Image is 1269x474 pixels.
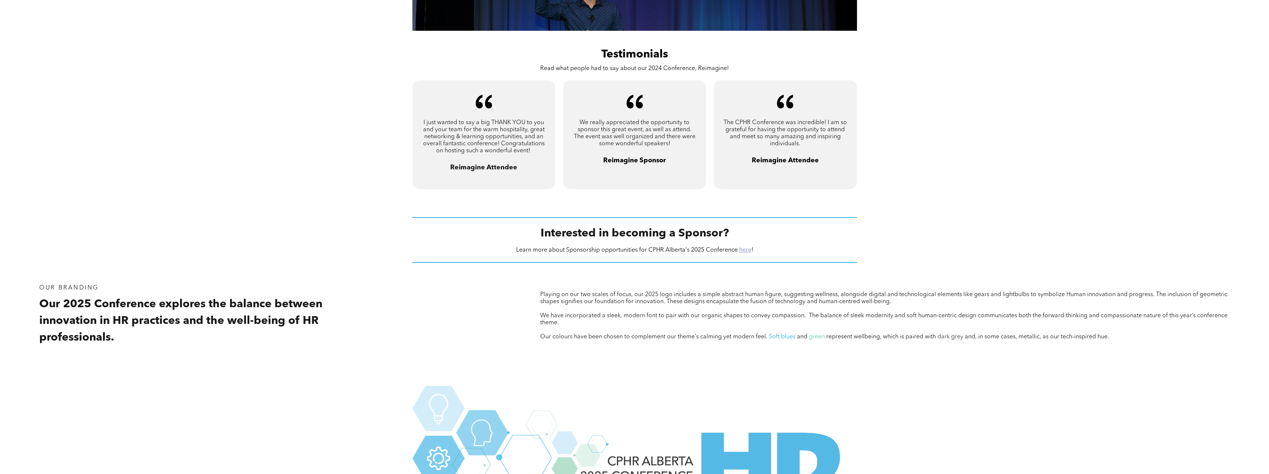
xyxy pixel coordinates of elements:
span: The CPHR Conference was incredible! I am so grateful for having the opportunity to attend and mee... [724,120,847,147]
span: We really appreciated the opportunity to sponsor this great event, as well as attend. The event w... [574,120,695,147]
span: Learn more about Sponsorship opportunities for CPHR Alberta's 2025 Conference [516,247,738,253]
span: Read what people had to say about our 2024 Conference, Reimagine! [540,66,729,72]
span: We have incorporated a sleek, modern font to pair with our organic shapes to convey compassion. T... [540,313,1228,326]
span: represent wellbeing, which is paired with [826,334,936,340]
span: Playing on our two scales of focus, our 2025 logo includes a simple abstract human figure, sugges... [540,292,1228,305]
span: and [797,334,807,340]
a: here [739,247,751,253]
span: ! [751,247,753,253]
span: Reimagine Attendee [450,164,517,171]
span: green [809,334,825,340]
span: Testimonials [601,49,668,60]
span: Soft blues [769,334,795,340]
span: I just wanted to say a big THANK YOU to you and your team for the warm hospitality, great network... [423,120,545,154]
span: Our colours have been chosen to complement our theme's calming yet modern feel. [540,334,767,340]
span: Reimagine Sponsor [603,157,666,164]
span: and, in some cases, metallic, as our tech-inspired hue. [965,334,1109,340]
span: Our 2025 Conference explores the balance between innovation in HR practices and the well-being of... [39,299,322,343]
span: dark grey [937,334,963,340]
span: Our Branding [39,285,99,291]
span: Reimagine Attendee [752,157,819,164]
span: Interested in becoming a Sponsor? [541,228,729,239]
